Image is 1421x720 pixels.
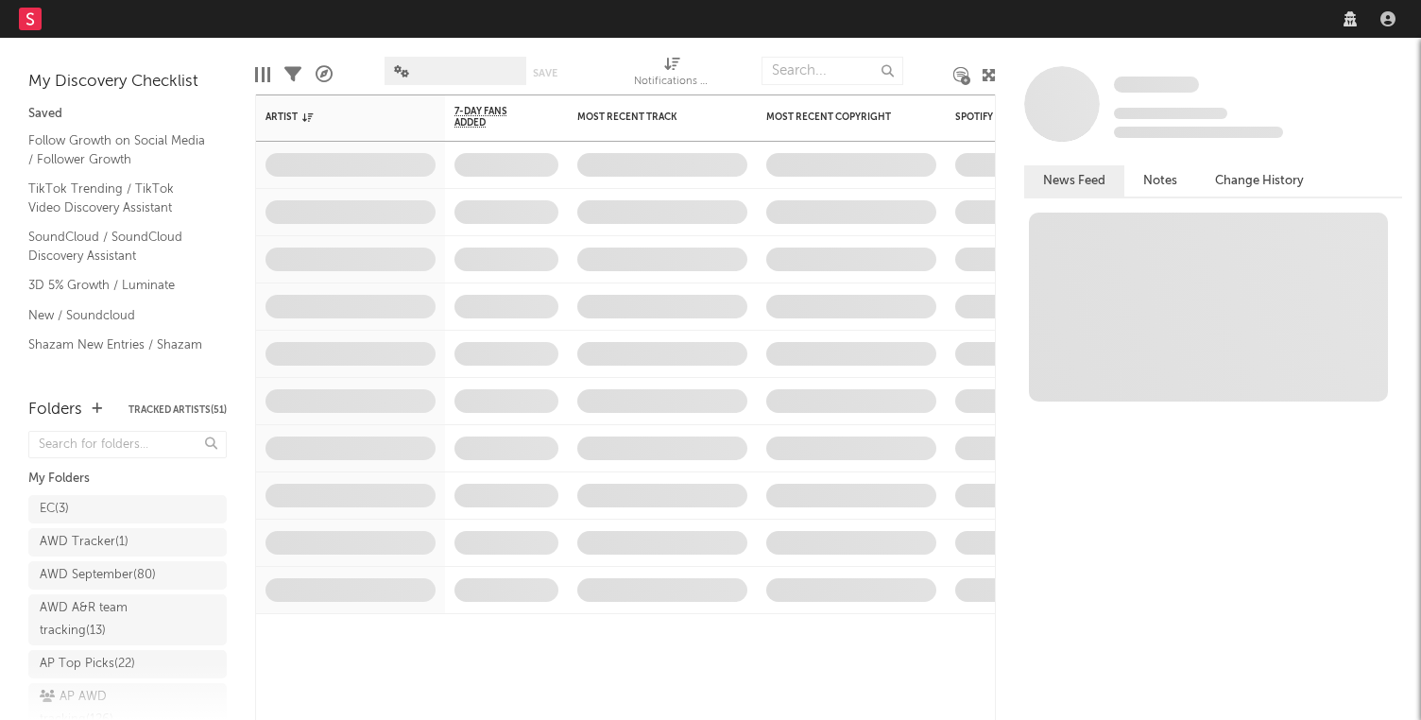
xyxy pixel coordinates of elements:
div: A&R Pipeline [316,47,333,102]
a: AP Top Picks(22) [28,650,227,678]
button: Tracked Artists(51) [128,405,227,415]
div: Edit Columns [255,47,270,102]
div: AWD Tracker ( 1 ) [40,531,128,554]
a: SoundCloud / SoundCloud Discovery Assistant [28,227,208,266]
div: Filters [284,47,301,102]
div: Most Recent Track [577,111,719,123]
div: AP Top Picks ( 22 ) [40,653,135,676]
div: My Discovery Checklist [28,71,227,94]
div: Artist [265,111,407,123]
span: 0 fans last week [1114,127,1283,138]
a: Top 50/100 Viral / Spotify/Apple Discovery Assistant [28,365,208,422]
button: Change History [1196,165,1323,197]
a: TikTok Trending / TikTok Video Discovery Assistant [28,179,208,217]
div: EC ( 3 ) [40,498,69,521]
button: News Feed [1024,165,1124,197]
input: Search for folders... [28,431,227,458]
a: AWD Tracker(1) [28,528,227,557]
div: Notifications (Artist) [634,47,710,102]
span: Some Artist [1114,77,1199,93]
div: Notifications (Artist) [634,71,710,94]
a: New / Soundcloud [28,305,208,326]
span: Tracking Since: [DATE] [1114,108,1227,119]
a: AWD September(80) [28,561,227,590]
a: 3D 5% Growth / Luminate [28,275,208,296]
div: Spotify Monthly Listeners [955,111,1097,123]
div: Most Recent Copyright [766,111,908,123]
div: AWD September ( 80 ) [40,564,156,587]
a: Follow Growth on Social Media / Follower Growth [28,130,208,169]
input: Search... [762,57,903,85]
span: 7-Day Fans Added [454,106,530,129]
a: EC(3) [28,495,227,523]
a: Some Artist [1114,76,1199,94]
a: Shazam New Entries / Shazam [28,334,208,355]
div: My Folders [28,468,227,490]
div: Folders [28,399,82,421]
button: Save [533,68,557,78]
button: Notes [1124,165,1196,197]
a: AWD A&R team tracking(13) [28,594,227,645]
div: Saved [28,103,227,126]
div: AWD A&R team tracking ( 13 ) [40,597,173,643]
